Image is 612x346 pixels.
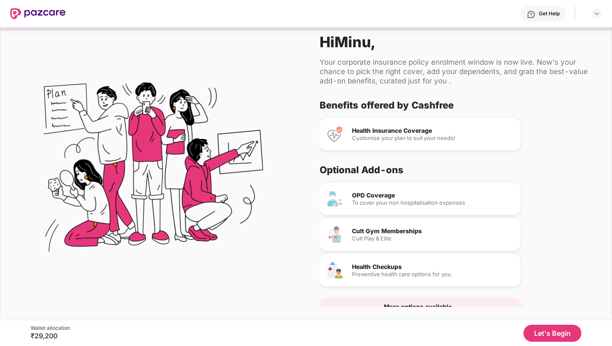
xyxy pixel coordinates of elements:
[352,192,514,198] div: OPD Coverage
[326,226,343,243] img: Cult Gym Memberships
[326,190,343,207] img: OPD Coverage
[352,228,514,234] div: Cult Gym Memberships
[523,325,581,342] button: Let's Begin
[384,304,457,310] div: More options available...
[593,10,600,17] img: svg+xml;base64,PHN2ZyBpZD0iRHJvcGRvd24tMzJ4MzIiIHhtbG5zPSJodHRwOi8vd3d3LnczLm9yZy8yMDAwL3N2ZyIgd2...
[320,57,598,86] div: Your corporate insurance policy enrolment window is now live. Now's your chance to pick the right...
[352,128,514,134] div: Health Insurance Coverage
[352,200,514,206] div: To cover your non hospitalisation expenses
[320,164,591,176] div: Optional Add-ons
[326,126,343,143] img: Health Insurance Coverage
[320,99,591,111] div: Benefits offered by Cashfree
[527,10,535,19] img: svg+xml;base64,PHN2ZyBpZD0iSGVscC0zMngzMiIgeG1sbnM9Imh0dHA6Ly93d3cudzMub3JnLzIwMDAvc3ZnIiB3aWR0aD...
[352,135,514,141] div: Customise your plan to suit your needs!
[31,325,70,332] div: Wallet allocation
[539,10,560,17] div: Get Help
[352,264,514,270] div: Health Checkups
[352,272,514,277] div: Preventive health care options for you
[352,236,514,241] div: Cult Play & Elite
[10,8,66,19] img: New Pazcare Logo
[326,262,343,279] img: Health Checkups
[320,33,598,51] div: Hi Minu ,
[31,332,70,340] div: ₹29,200
[44,60,263,280] img: Flex Benefits Illustration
